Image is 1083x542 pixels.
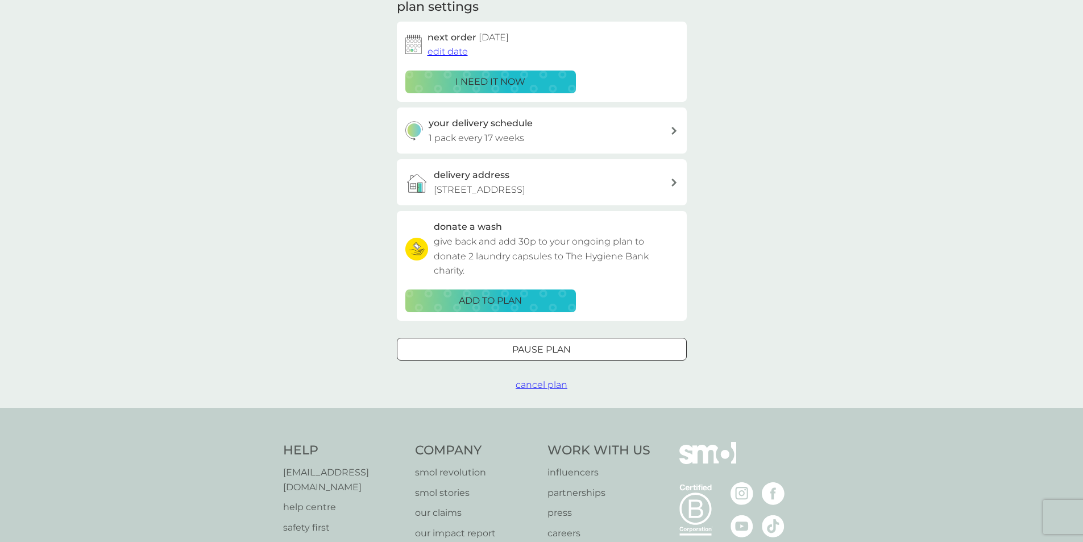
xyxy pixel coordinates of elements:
span: [DATE] [479,32,509,43]
a: our claims [415,506,536,520]
a: partnerships [547,486,650,500]
a: [EMAIL_ADDRESS][DOMAIN_NAME] [283,465,404,494]
img: smol [679,442,736,481]
a: our impact report [415,526,536,541]
img: visit the smol Facebook page [762,482,785,505]
a: press [547,506,650,520]
p: ADD TO PLAN [459,293,522,308]
h4: Company [415,442,536,460]
h4: Work With Us [547,442,650,460]
h3: your delivery schedule [429,116,533,131]
button: i need it now [405,71,576,93]
a: careers [547,526,650,541]
a: influencers [547,465,650,480]
button: Pause plan [397,338,687,361]
a: safety first [283,520,404,535]
p: [STREET_ADDRESS] [434,183,525,197]
button: ADD TO PLAN [405,289,576,312]
h3: donate a wash [434,220,502,234]
a: delivery address[STREET_ADDRESS] [397,159,687,205]
button: edit date [428,44,468,59]
a: smol revolution [415,465,536,480]
h3: delivery address [434,168,509,183]
a: help centre [283,500,404,515]
p: 1 pack every 17 weeks [429,131,524,146]
span: cancel plan [516,379,567,390]
h4: Help [283,442,404,460]
img: visit the smol Instagram page [731,482,753,505]
img: visit the smol Youtube page [731,515,753,537]
span: edit date [428,46,468,57]
a: smol stories [415,486,536,500]
p: i need it now [455,75,525,89]
p: Pause plan [512,342,571,357]
img: visit the smol Tiktok page [762,515,785,537]
h2: next order [428,30,509,45]
button: your delivery schedule1 pack every 17 weeks [397,107,687,154]
p: give back and add 30p to your ongoing plan to donate 2 laundry capsules to The Hygiene Bank charity. [434,234,678,278]
button: cancel plan [516,378,567,392]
